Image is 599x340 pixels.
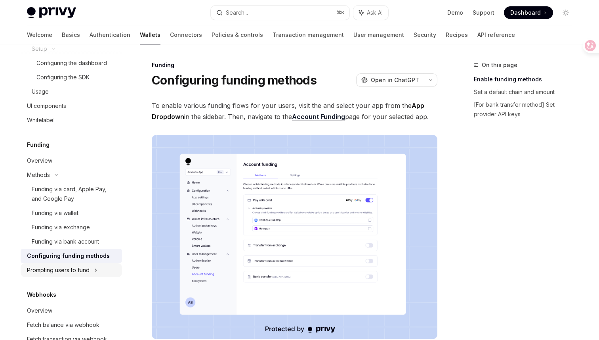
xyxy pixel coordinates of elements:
[170,25,202,44] a: Connectors
[447,9,463,17] a: Demo
[356,73,424,87] button: Open in ChatGPT
[21,182,122,206] a: Funding via card, Apple Pay, and Google Pay
[27,290,56,300] h5: Webhooks
[21,85,122,99] a: Usage
[32,223,90,232] div: Funding via exchange
[353,25,404,44] a: User management
[212,25,263,44] a: Policies & controls
[21,206,122,220] a: Funding via wallet
[473,9,494,17] a: Support
[27,140,50,150] h5: Funding
[27,156,52,165] div: Overview
[152,135,437,339] img: Fundingupdate PNG
[27,170,50,180] div: Methods
[371,76,419,84] span: Open in ChatGPT
[27,265,90,275] div: Prompting users to fund
[27,251,110,261] div: Configuring funding methods
[446,25,468,44] a: Recipes
[32,237,99,246] div: Funding via bank account
[21,234,122,249] a: Funding via bank account
[292,113,345,121] a: Account Funding
[21,70,122,85] a: Configuring the SDK
[21,154,122,168] a: Overview
[273,25,344,44] a: Transaction management
[21,56,122,70] a: Configuring the dashboard
[504,6,553,19] a: Dashboard
[21,304,122,318] a: Overview
[21,220,122,234] a: Funding via exchange
[482,60,517,70] span: On this page
[32,208,78,218] div: Funding via wallet
[27,7,76,18] img: light logo
[559,6,572,19] button: Toggle dark mode
[27,101,66,111] div: UI components
[21,113,122,127] a: Whitelabel
[21,99,122,113] a: UI components
[474,98,578,121] a: [For bank transfer method] Set provider API keys
[211,6,349,20] button: Search...⌘K
[90,25,130,44] a: Authentication
[32,87,49,96] div: Usage
[152,100,437,122] span: To enable various funding flows for your users, visit the and select your app from the in the sid...
[474,86,578,98] a: Set a default chain and amount
[140,25,160,44] a: Wallets
[152,61,437,69] div: Funding
[27,306,52,315] div: Overview
[21,318,122,332] a: Fetch balance via webhook
[367,9,383,17] span: Ask AI
[62,25,80,44] a: Basics
[27,320,99,330] div: Fetch balance via webhook
[27,25,52,44] a: Welcome
[474,73,578,86] a: Enable funding methods
[414,25,436,44] a: Security
[353,6,388,20] button: Ask AI
[36,73,90,82] div: Configuring the SDK
[27,115,55,125] div: Whitelabel
[152,73,317,87] h1: Configuring funding methods
[21,249,122,263] a: Configuring funding methods
[32,184,117,204] div: Funding via card, Apple Pay, and Google Pay
[477,25,515,44] a: API reference
[226,8,248,17] div: Search...
[36,58,107,68] div: Configuring the dashboard
[336,10,345,16] span: ⌘ K
[510,9,541,17] span: Dashboard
